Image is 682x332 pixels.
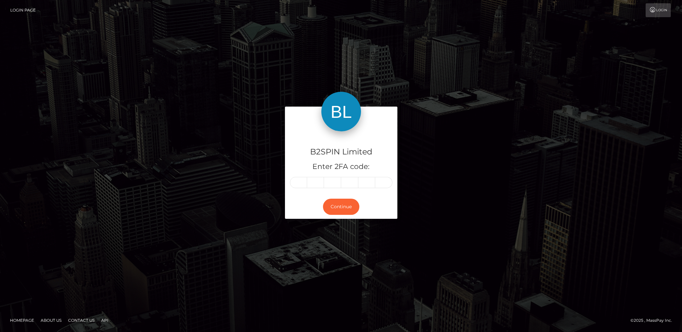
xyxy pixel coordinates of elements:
div: © 2025 , MassPay Inc. [630,317,677,324]
h4: B2SPIN Limited [290,146,392,158]
button: Continue [323,199,359,215]
a: API [99,315,111,325]
img: B2SPIN Limited [321,92,361,131]
a: Contact Us [65,315,97,325]
a: Homepage [7,315,37,325]
h5: Enter 2FA code: [290,162,392,172]
a: Login Page [10,3,36,17]
a: About Us [38,315,64,325]
a: Login [646,3,671,17]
